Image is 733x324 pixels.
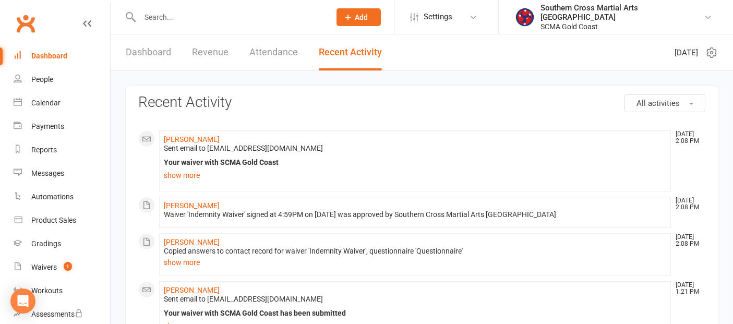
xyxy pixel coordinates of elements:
a: Workouts [14,279,110,303]
time: [DATE] 1:21 PM [670,282,705,295]
div: Dashboard [31,52,67,60]
span: Sent email to [EMAIL_ADDRESS][DOMAIN_NAME] [164,295,323,303]
a: [PERSON_NAME] [164,286,220,294]
time: [DATE] 2:08 PM [670,197,705,211]
a: Revenue [192,34,229,70]
div: SCMA Gold Coast [540,22,704,31]
a: [PERSON_NAME] [164,238,220,246]
a: Clubworx [13,10,39,37]
a: Messages [14,162,110,185]
input: Search... [137,10,323,25]
a: [PERSON_NAME] [164,201,220,210]
div: Waivers [31,263,57,271]
a: Waivers 1 [14,256,110,279]
span: Sent email to [EMAIL_ADDRESS][DOMAIN_NAME] [164,144,323,152]
a: Gradings [14,232,110,256]
time: [DATE] 2:08 PM [670,131,705,145]
div: Calendar [31,99,61,107]
div: Automations [31,193,74,201]
span: Settings [424,5,452,29]
a: Product Sales [14,209,110,232]
button: All activities [624,94,705,112]
div: Copied answers to contact record for waiver 'Indemnity Waiver', questionnaire 'Questionnaire' [164,247,666,256]
div: People [31,75,53,83]
div: Open Intercom Messenger [10,289,35,314]
a: Dashboard [126,34,171,70]
img: thumb_image1620786302.png [514,7,535,28]
a: People [14,68,110,91]
span: Add [355,13,368,21]
div: Waiver 'Indemnity Waiver' signed at 4:59PM on [DATE] was approved by Southern Cross Martial Arts ... [164,210,666,219]
div: Your waiver with SCMA Gold Coast [164,158,666,167]
button: Add [337,8,381,26]
div: Messages [31,169,64,177]
div: Gradings [31,239,61,248]
a: Recent Activity [319,34,382,70]
span: All activities [636,99,680,108]
span: 1 [64,262,72,271]
div: Payments [31,122,64,130]
span: [DATE] [675,46,698,59]
a: Calendar [14,91,110,115]
time: [DATE] 2:08 PM [670,234,705,247]
div: Southern Cross Martial Arts [GEOGRAPHIC_DATA] [540,3,704,22]
div: Assessments [31,310,83,318]
a: show more [164,256,666,267]
a: [PERSON_NAME] [164,135,220,143]
div: Workouts [31,286,63,295]
a: Dashboard [14,44,110,68]
a: Payments [14,115,110,138]
h3: Recent Activity [138,94,705,111]
div: Your waiver with SCMA Gold Coast has been submitted [164,309,666,318]
a: Attendance [249,34,298,70]
a: Automations [14,185,110,209]
a: show more [164,168,666,183]
div: Product Sales [31,216,76,224]
div: Reports [31,146,57,154]
a: Reports [14,138,110,162]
